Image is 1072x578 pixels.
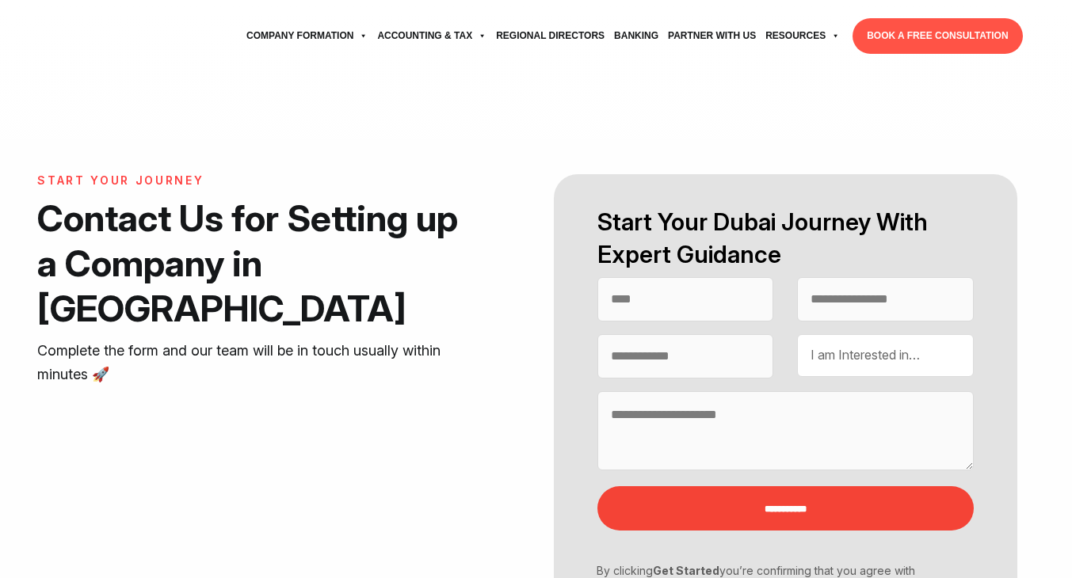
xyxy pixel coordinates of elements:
a: Partner with Us [663,14,761,58]
p: Complete the form and our team will be in touch usually within minutes 🚀 [37,339,466,386]
strong: Get Started [653,564,719,577]
a: Accounting & Tax [372,14,491,58]
a: Resources [761,14,845,58]
h2: Start Your Dubai Journey With Expert Guidance [597,206,974,271]
img: svg+xml;nitro-empty-id=MTU1OjExNQ==-1;base64,PHN2ZyB2aWV3Qm94PSIwIDAgNzU4IDI1MSIgd2lkdGg9Ijc1OCIg... [49,17,168,56]
a: Regional Directors [491,14,609,58]
h1: Contact Us for Setting up a Company in [GEOGRAPHIC_DATA] [37,196,466,331]
a: BOOK A FREE CONSULTATION [853,18,1022,54]
span: I am Interested in… [811,347,920,363]
a: Company Formation [242,14,372,58]
a: Banking [609,14,663,58]
h6: START YOUR JOURNEY [37,174,466,188]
